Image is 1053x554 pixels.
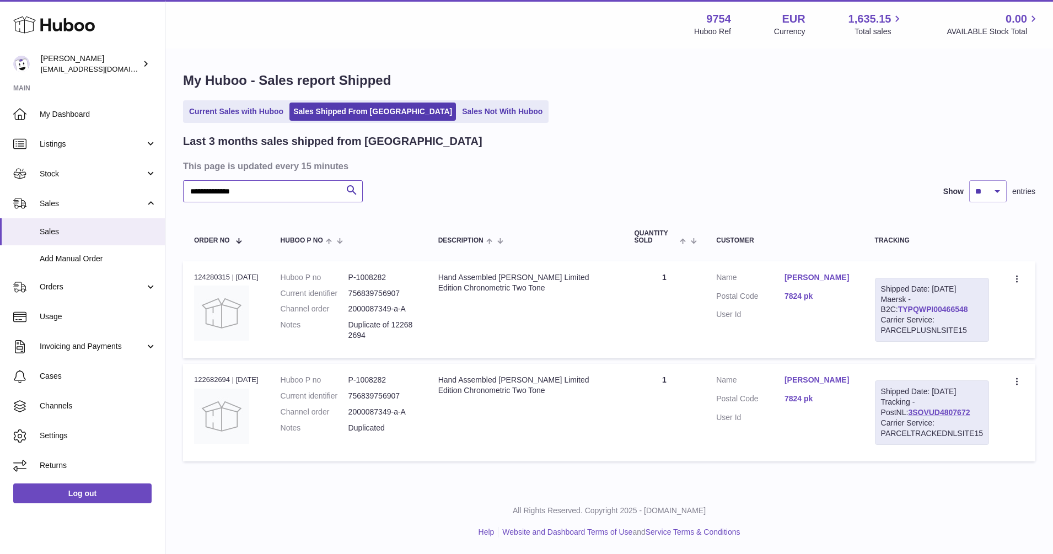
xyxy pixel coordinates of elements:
dd: P-1008282 [348,272,416,283]
a: 7824 pk [785,394,853,404]
div: Tracking - PostNL: [875,380,989,444]
dd: 2000087349-a-A [348,407,416,417]
h2: Last 3 months sales shipped from [GEOGRAPHIC_DATA] [183,134,482,149]
div: Carrier Service: PARCELTRACKEDNLSITE15 [881,418,983,439]
a: Sales Not With Huboo [458,103,546,121]
a: 7824 pk [785,291,853,302]
div: Hand Assembled [PERSON_NAME] Limited Edition Chronometric Two Tone [438,272,613,293]
a: [PERSON_NAME] [785,375,853,385]
div: Carrier Service: PARCELPLUSNLSITE15 [881,315,983,336]
span: Total sales [855,26,904,37]
span: Invoicing and Payments [40,341,145,352]
span: Description [438,237,483,244]
span: Returns [40,460,157,471]
dt: Channel order [281,407,348,417]
strong: 9754 [706,12,731,26]
dd: 756839756907 [348,391,416,401]
div: Shipped Date: [DATE] [881,386,983,397]
a: Sales Shipped From [GEOGRAPHIC_DATA] [289,103,456,121]
span: My Dashboard [40,109,157,120]
img: no-photo.jpg [194,286,249,341]
span: entries [1012,186,1035,197]
dt: Name [716,375,785,388]
span: AVAILABLE Stock Total [947,26,1040,37]
a: 1,635.15 Total sales [848,12,904,37]
span: Listings [40,139,145,149]
span: Sales [40,227,157,237]
dt: Notes [281,423,348,433]
dd: P-1008282 [348,375,416,385]
dt: User Id [716,309,785,320]
div: Huboo Ref [694,26,731,37]
p: Duplicate of 122682694 [348,320,416,341]
div: [PERSON_NAME] [41,53,140,74]
label: Show [943,186,964,197]
strong: EUR [782,12,805,26]
span: Order No [194,237,230,244]
img: no-photo.jpg [194,389,249,444]
span: [EMAIL_ADDRESS][DOMAIN_NAME] [41,64,162,73]
div: Shipped Date: [DATE] [881,284,983,294]
span: Orders [40,282,145,292]
span: 1,635.15 [848,12,891,26]
span: Add Manual Order [40,254,157,264]
div: 122682694 | [DATE] [194,375,259,385]
span: Channels [40,401,157,411]
dt: Notes [281,320,348,341]
td: 1 [623,364,705,461]
p: All Rights Reserved. Copyright 2025 - [DOMAIN_NAME] [174,505,1044,516]
dd: 756839756907 [348,288,416,299]
h3: This page is updated every 15 minutes [183,160,1033,172]
dt: Huboo P no [281,272,348,283]
span: Huboo P no [281,237,323,244]
span: Settings [40,431,157,441]
dt: Current identifier [281,288,348,299]
div: Tracking [875,237,989,244]
a: Log out [13,483,152,503]
dt: Postal Code [716,291,785,304]
dt: Huboo P no [281,375,348,385]
p: Duplicated [348,423,416,433]
a: Website and Dashboard Terms of Use [502,528,632,536]
a: Help [479,528,495,536]
a: 0.00 AVAILABLE Stock Total [947,12,1040,37]
div: Customer [716,237,852,244]
dt: Postal Code [716,394,785,407]
span: 0.00 [1006,12,1027,26]
a: TYPQWPI00466548 [898,305,968,314]
dt: User Id [716,412,785,423]
dd: 2000087349-a-A [348,304,416,314]
a: [PERSON_NAME] [785,272,853,283]
span: Cases [40,371,157,381]
dt: Channel order [281,304,348,314]
span: Quantity Sold [634,230,676,244]
div: Hand Assembled [PERSON_NAME] Limited Edition Chronometric Two Tone [438,375,613,396]
div: Maersk - B2C: [875,278,989,342]
dt: Current identifier [281,391,348,401]
span: Sales [40,198,145,209]
span: Usage [40,311,157,322]
span: Stock [40,169,145,179]
a: Service Terms & Conditions [646,528,740,536]
div: Currency [774,26,805,37]
a: 3SOVUD4807672 [908,408,970,417]
div: 124280315 | [DATE] [194,272,259,282]
a: Current Sales with Huboo [185,103,287,121]
dt: Name [716,272,785,286]
li: and [498,527,740,537]
h1: My Huboo - Sales report Shipped [183,72,1035,89]
img: info@fieldsluxury.london [13,56,30,72]
td: 1 [623,261,705,358]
